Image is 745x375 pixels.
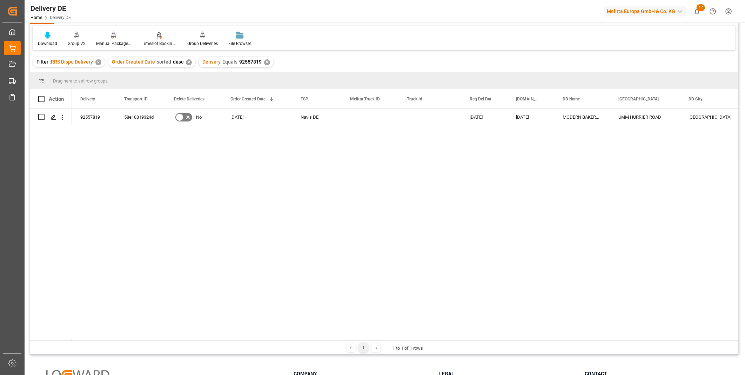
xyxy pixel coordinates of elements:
[72,109,116,125] div: 92557819
[292,109,342,125] div: Navis DE
[95,59,101,65] div: ✕
[470,97,491,101] span: Req Del Dat
[31,3,71,14] div: Delivery DE
[264,59,270,65] div: ✕
[239,59,262,65] span: 92557819
[30,109,72,125] div: Press SPACE to select this row.
[230,97,266,101] span: Order Created Date
[508,109,554,125] div: [DATE]
[142,40,177,47] div: Timeslot Booking Report
[604,5,689,18] button: Melitta Europa GmbH & Co. KG
[157,59,171,65] span: sorted
[680,109,743,125] div: [GEOGRAPHIC_DATA]
[124,97,148,101] span: Transport ID
[604,6,686,17] div: Melitta Europa GmbH & Co. KG
[222,109,292,125] div: [DATE]
[51,59,93,65] span: RRS Dispo Delivery
[96,40,131,47] div: Manual Package TypeDetermination
[697,4,705,11] span: 17
[392,345,423,352] div: 1 to 1 of 1 rows
[689,97,703,101] span: DD City
[186,59,192,65] div: ✕
[610,109,680,125] div: UMM HURRIER ROAD
[516,97,539,101] span: [DOMAIN_NAME] Dat
[689,4,705,19] button: show 17 new notifications
[618,97,659,101] span: [GEOGRAPHIC_DATA]
[112,59,155,65] span: Order Created Date
[53,78,108,84] span: Drag here to set row groups
[461,109,508,125] div: [DATE]
[80,97,95,101] span: Delivery
[36,59,51,65] span: Filter :
[49,96,64,102] div: Action
[173,59,183,65] span: desc
[196,109,202,125] span: No
[350,97,380,101] span: Melitta Truck ID
[174,97,204,101] span: Delete Deliveries
[301,97,308,101] span: TSP
[187,40,218,47] div: Group Deliveries
[202,59,221,65] span: Delivery
[38,40,57,47] div: Download
[228,40,251,47] div: File Browser
[68,40,86,47] div: Group V2
[407,97,422,101] span: Truck Id
[563,97,580,101] span: DD Name
[116,109,166,125] div: 58e10819324d
[359,343,368,352] div: 1
[554,109,610,125] div: MODERN BAKERY LLC
[31,15,42,20] a: Home
[222,59,237,65] span: Equals
[705,4,721,19] button: Help Center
